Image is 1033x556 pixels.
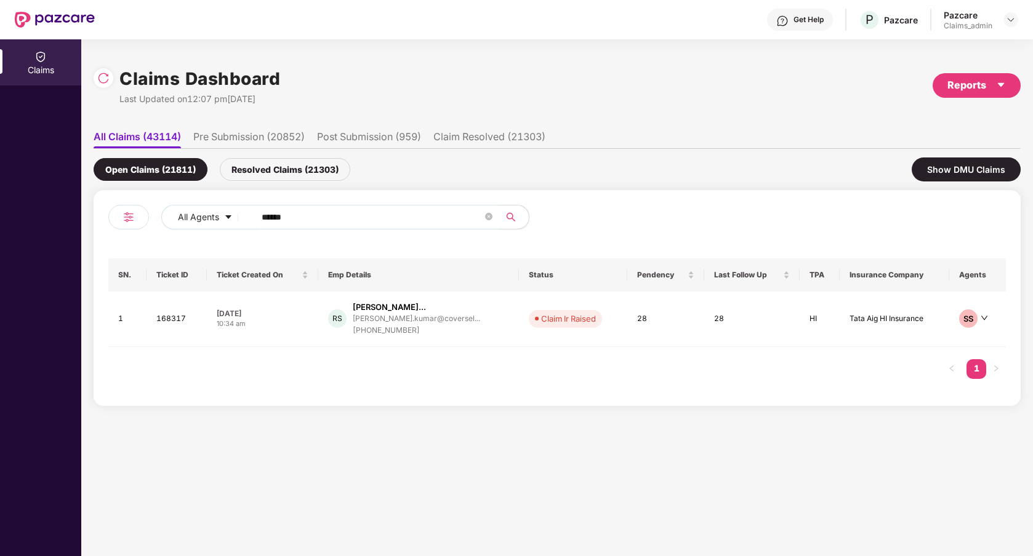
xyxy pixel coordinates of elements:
[967,359,986,378] a: 1
[220,158,350,181] div: Resolved Claims (21303)
[866,12,874,27] span: P
[637,270,685,280] span: Pendency
[108,258,147,292] th: SN.
[207,258,318,292] th: Ticket Created On
[193,130,305,148] li: Pre Submission (20852)
[986,359,1006,379] li: Next Page
[317,130,421,148] li: Post Submission (959)
[912,157,1021,181] div: Show DMU Claims
[714,270,781,280] span: Last Follow Up
[119,92,280,106] div: Last Updated on 12:07 pm[DATE]
[949,258,1006,292] th: Agents
[94,130,181,148] li: All Claims (43114)
[217,308,308,319] div: [DATE]
[959,309,978,328] div: SS
[353,325,480,336] div: [PHONE_NUMBER]
[1006,15,1016,25] img: svg+xml;base64,PHN2ZyBpZD0iRHJvcGRvd24tMzJ4MzIiIHhtbG5zPSJodHRwOi8vd3d3LnczLm9yZy8yMDAwL3N2ZyIgd2...
[944,21,992,31] div: Claims_admin
[519,258,627,292] th: Status
[328,309,347,328] div: RS
[627,258,704,292] th: Pendency
[704,258,800,292] th: Last Follow Up
[433,130,545,148] li: Claim Resolved (21303)
[178,210,219,224] span: All Agents
[541,312,596,325] div: Claim Ir Raised
[121,210,136,224] img: svg+xml;base64,PHN2ZyB4bWxucz0iaHR0cDovL3d3dy53My5vcmcvMjAwMC9zdmciIHdpZHRoPSIyNCIgaGVpZ2h0PSIyNC...
[94,158,207,181] div: Open Claims (21811)
[34,50,47,63] img: svg+xml;base64,PHN2ZyBpZD0iQ2xhaW0iIHhtbG5zPSJodHRwOi8vd3d3LnczLm9yZy8yMDAwL3N2ZyIgd2lkdGg9IjIwIi...
[947,77,1006,93] div: Reports
[800,292,840,347] td: HI
[119,65,280,92] h1: Claims Dashboard
[108,292,147,347] td: 1
[499,212,523,222] span: search
[217,270,299,280] span: Ticket Created On
[794,15,824,25] div: Get Help
[161,205,259,229] button: All Agentscaret-down
[147,292,207,347] td: 168317
[840,292,949,347] td: Tata Aig HI Insurance
[996,80,1006,90] span: caret-down
[353,301,426,313] div: [PERSON_NAME]...
[942,359,962,379] li: Previous Page
[840,258,949,292] th: Insurance Company
[986,359,1006,379] button: right
[704,292,800,347] td: 28
[318,258,519,292] th: Emp Details
[776,15,789,27] img: svg+xml;base64,PHN2ZyBpZD0iSGVscC0zMngzMiIgeG1sbnM9Imh0dHA6Ly93d3cudzMub3JnLzIwMDAvc3ZnIiB3aWR0aD...
[485,213,492,220] span: close-circle
[485,212,492,223] span: close-circle
[224,213,233,223] span: caret-down
[942,359,962,379] button: left
[992,365,1000,372] span: right
[981,314,988,322] span: down
[353,314,480,322] div: [PERSON_NAME].kumar@coversel...
[948,365,955,372] span: left
[800,258,840,292] th: TPA
[499,205,529,229] button: search
[944,9,992,21] div: Pazcare
[884,14,918,26] div: Pazcare
[97,72,110,84] img: svg+xml;base64,PHN2ZyBpZD0iUmVsb2FkLTMyeDMyIiB4bWxucz0iaHR0cDovL3d3dy53My5vcmcvMjAwMC9zdmciIHdpZH...
[147,258,207,292] th: Ticket ID
[217,319,308,329] div: 10:34 am
[15,12,95,28] img: New Pazcare Logo
[967,359,986,379] li: 1
[627,292,704,347] td: 28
